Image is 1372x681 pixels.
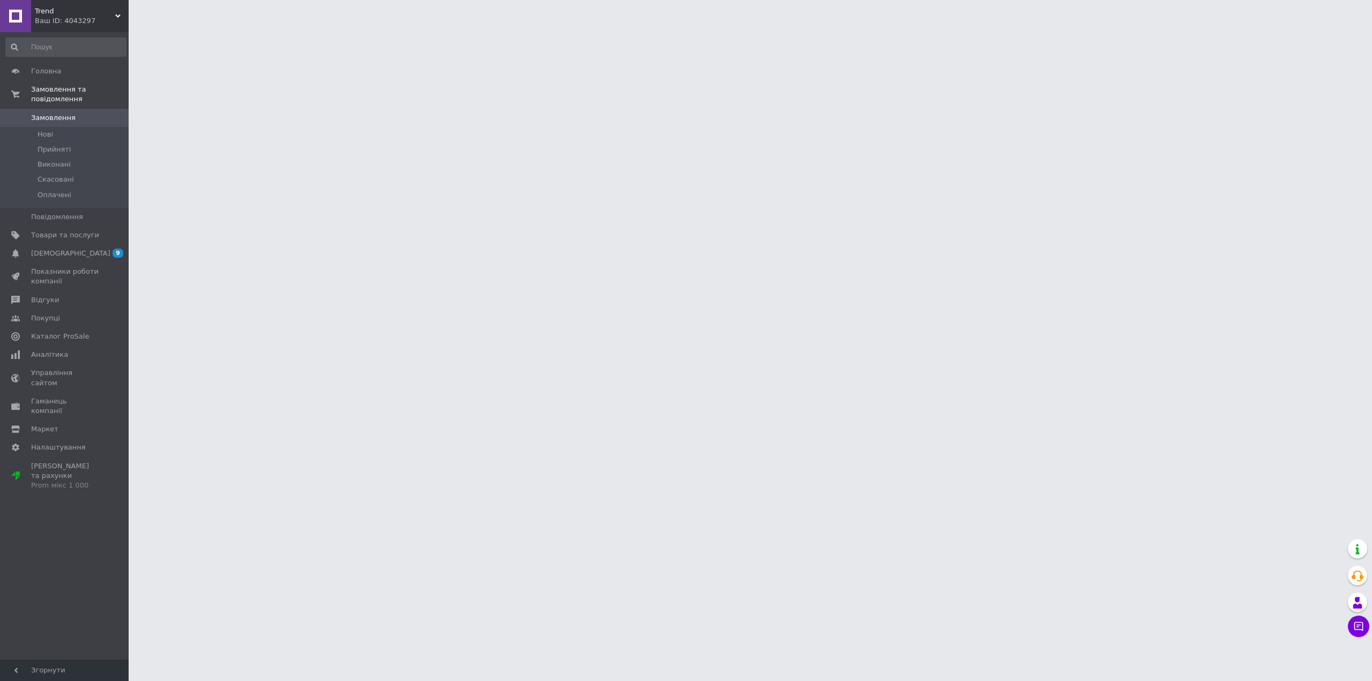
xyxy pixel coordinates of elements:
[31,424,58,434] span: Маркет
[31,368,99,387] span: Управління сайтом
[31,396,99,416] span: Гаманець компанії
[31,350,68,360] span: Аналітика
[31,481,99,490] div: Prom мікс 1 000
[31,230,99,240] span: Товари та послуги
[31,295,59,305] span: Відгуки
[31,85,129,104] span: Замовлення та повідомлення
[31,212,83,222] span: Повідомлення
[31,443,86,452] span: Налаштування
[31,313,60,323] span: Покупці
[31,113,76,123] span: Замовлення
[31,66,61,76] span: Головна
[31,332,89,341] span: Каталог ProSale
[38,130,53,139] span: Нові
[38,145,71,154] span: Прийняті
[38,190,71,200] span: Оплачені
[38,160,71,169] span: Виконані
[31,249,110,258] span: [DEMOGRAPHIC_DATA]
[38,175,74,184] span: Скасовані
[31,461,99,491] span: [PERSON_NAME] та рахунки
[31,267,99,286] span: Показники роботи компанії
[35,16,129,26] div: Ваш ID: 4043297
[1348,616,1369,637] button: Чат з покупцем
[35,6,115,16] span: Trend
[113,249,123,258] span: 9
[5,38,126,57] input: Пошук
